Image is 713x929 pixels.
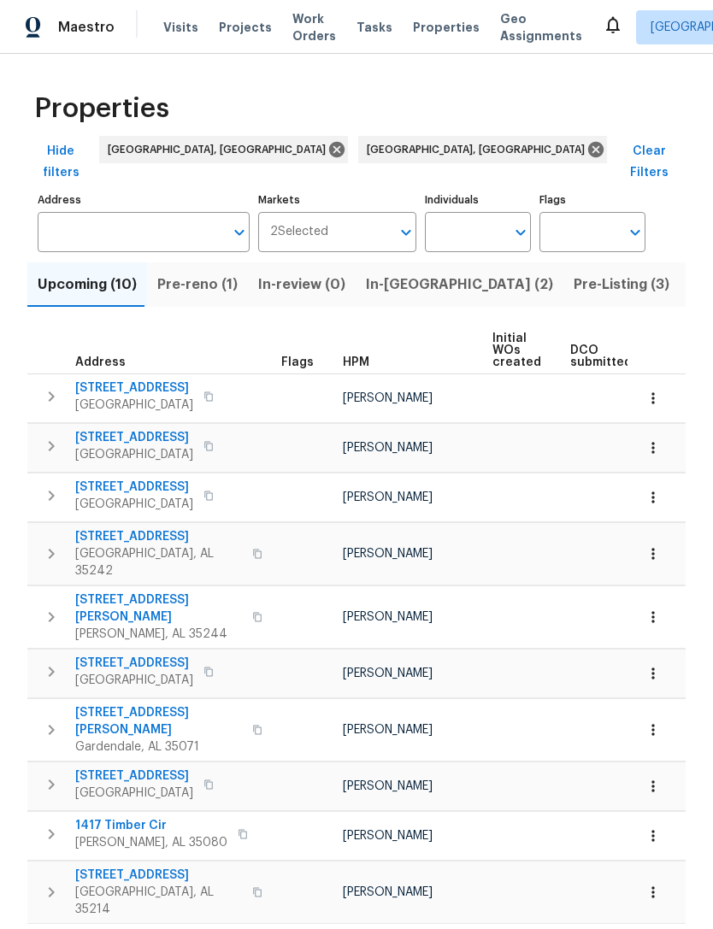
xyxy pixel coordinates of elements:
[343,611,433,623] span: [PERSON_NAME]
[258,195,417,205] label: Markets
[281,356,314,368] span: Flags
[343,442,433,454] span: [PERSON_NAME]
[492,332,541,368] span: Initial WOs created
[343,830,433,842] span: [PERSON_NAME]
[619,141,679,183] span: Clear Filters
[500,10,582,44] span: Geo Assignments
[75,496,193,513] span: [GEOGRAPHIC_DATA]
[570,344,632,368] span: DCO submitted
[75,672,193,689] span: [GEOGRAPHIC_DATA]
[75,655,193,672] span: [STREET_ADDRESS]
[75,591,242,626] span: [STREET_ADDRESS][PERSON_NAME]
[75,397,193,414] span: [GEOGRAPHIC_DATA]
[75,817,227,834] span: 1417 Timber Cir
[75,528,242,545] span: [STREET_ADDRESS]
[75,429,193,446] span: [STREET_ADDRESS]
[343,491,433,503] span: [PERSON_NAME]
[34,141,87,183] span: Hide filters
[99,136,348,163] div: [GEOGRAPHIC_DATA], [GEOGRAPHIC_DATA]
[394,220,418,244] button: Open
[58,19,115,36] span: Maestro
[75,785,193,802] span: [GEOGRAPHIC_DATA]
[425,195,531,205] label: Individuals
[163,19,198,36] span: Visits
[509,220,533,244] button: Open
[75,379,193,397] span: [STREET_ADDRESS]
[157,273,238,297] span: Pre-reno (1)
[292,10,336,44] span: Work Orders
[258,273,345,297] span: In-review (0)
[75,626,242,643] span: [PERSON_NAME], AL 35244
[75,479,193,496] span: [STREET_ADDRESS]
[343,780,433,792] span: [PERSON_NAME]
[358,136,607,163] div: [GEOGRAPHIC_DATA], [GEOGRAPHIC_DATA]
[343,548,433,560] span: [PERSON_NAME]
[623,220,647,244] button: Open
[75,834,227,851] span: [PERSON_NAME], AL 35080
[343,356,369,368] span: HPM
[343,724,433,736] span: [PERSON_NAME]
[75,356,126,368] span: Address
[38,195,250,205] label: Address
[367,141,592,158] span: [GEOGRAPHIC_DATA], [GEOGRAPHIC_DATA]
[612,136,686,188] button: Clear Filters
[227,220,251,244] button: Open
[75,884,242,918] span: [GEOGRAPHIC_DATA], AL 35214
[219,19,272,36] span: Projects
[75,545,242,579] span: [GEOGRAPHIC_DATA], AL 35242
[574,273,669,297] span: Pre-Listing (3)
[75,446,193,463] span: [GEOGRAPHIC_DATA]
[108,141,333,158] span: [GEOGRAPHIC_DATA], [GEOGRAPHIC_DATA]
[413,19,480,36] span: Properties
[75,767,193,785] span: [STREET_ADDRESS]
[75,867,242,884] span: [STREET_ADDRESS]
[75,704,242,738] span: [STREET_ADDRESS][PERSON_NAME]
[539,195,645,205] label: Flags
[27,136,94,188] button: Hide filters
[38,273,137,297] span: Upcoming (10)
[356,21,392,33] span: Tasks
[270,225,328,239] span: 2 Selected
[343,667,433,679] span: [PERSON_NAME]
[343,886,433,898] span: [PERSON_NAME]
[343,392,433,404] span: [PERSON_NAME]
[75,738,242,756] span: Gardendale, AL 35071
[366,273,553,297] span: In-[GEOGRAPHIC_DATA] (2)
[34,100,169,117] span: Properties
